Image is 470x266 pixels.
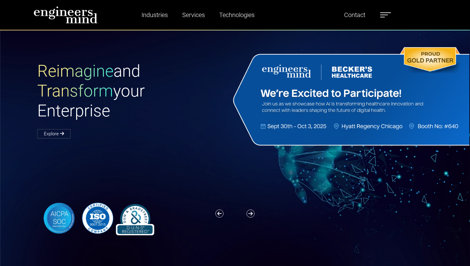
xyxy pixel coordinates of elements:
a: Industries [139,8,170,22]
span: Reimagine [37,61,113,81]
a: Contact [342,8,368,22]
h1: and your Enterprise [37,61,235,121]
img: Website Banner [231,45,469,147]
a: Explore [37,129,71,138]
img: banner-logo [37,201,157,235]
img: logo [34,6,98,24]
a: Technologies [217,8,257,22]
a: Services [180,8,207,22]
span: Transform [37,81,113,101]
